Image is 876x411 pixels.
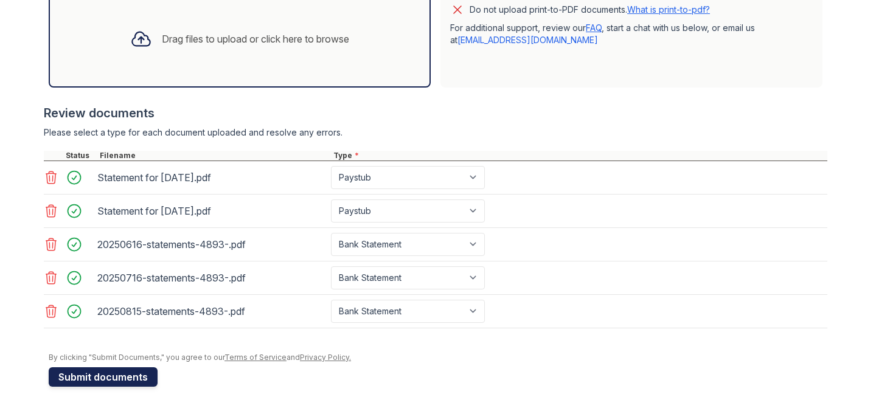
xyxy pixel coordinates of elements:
[97,201,326,221] div: Statement for [DATE].pdf
[586,22,602,33] a: FAQ
[224,353,287,362] a: Terms of Service
[97,168,326,187] div: Statement for [DATE].pdf
[470,4,710,16] p: Do not upload print-to-PDF documents.
[49,353,827,362] div: By clicking "Submit Documents," you agree to our and
[627,4,710,15] a: What is print-to-pdf?
[331,151,827,161] div: Type
[97,235,326,254] div: 20250616-statements-4893-.pdf
[162,32,349,46] div: Drag files to upload or click here to browse
[49,367,158,387] button: Submit documents
[44,126,827,139] div: Please select a type for each document uploaded and resolve any errors.
[457,35,598,45] a: [EMAIL_ADDRESS][DOMAIN_NAME]
[63,151,97,161] div: Status
[97,151,331,161] div: Filename
[450,22,813,46] p: For additional support, review our , start a chat with us below, or email us at
[300,353,351,362] a: Privacy Policy.
[44,105,827,122] div: Review documents
[97,268,326,288] div: 20250716-statements-4893-.pdf
[97,302,326,321] div: 20250815-statements-4893-.pdf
